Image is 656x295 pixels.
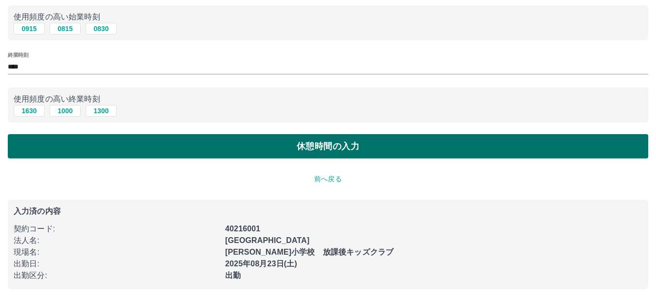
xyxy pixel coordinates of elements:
[50,23,81,35] button: 0815
[14,105,45,117] button: 1630
[14,23,45,35] button: 0915
[225,248,393,256] b: [PERSON_NAME]小学校 放課後キッズクラブ
[14,223,219,235] p: 契約コード :
[14,258,219,270] p: 出勤日 :
[14,235,219,246] p: 法人名 :
[14,11,642,23] p: 使用頻度の高い始業時刻
[14,246,219,258] p: 現場名 :
[14,270,219,281] p: 出勤区分 :
[86,23,117,35] button: 0830
[225,260,297,268] b: 2025年08月23日(土)
[50,105,81,117] button: 1000
[8,134,648,158] button: 休憩時間の入力
[86,105,117,117] button: 1300
[8,174,648,184] p: 前へ戻る
[225,225,260,233] b: 40216001
[14,208,642,215] p: 入力済の内容
[225,271,241,279] b: 出勤
[225,236,310,244] b: [GEOGRAPHIC_DATA]
[8,52,28,59] label: 終業時刻
[14,93,642,105] p: 使用頻度の高い終業時刻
